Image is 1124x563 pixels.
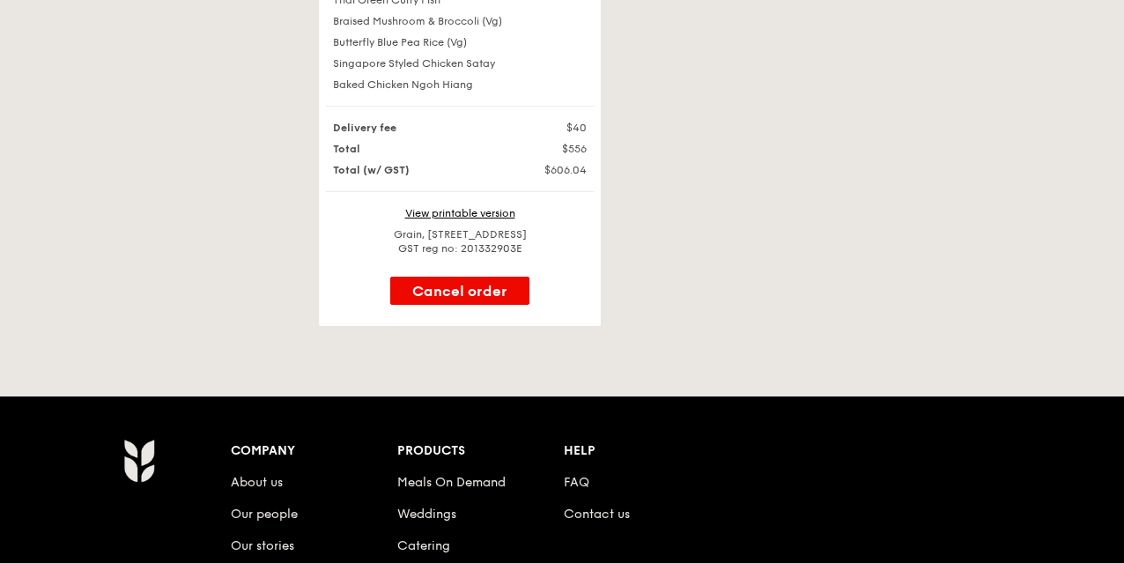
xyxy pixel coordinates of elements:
[397,475,506,490] a: Meals On Demand
[506,121,597,135] div: $40
[322,35,597,49] div: Butterfly Blue Pea Rice (Vg)
[397,507,456,522] a: Weddings
[231,507,298,522] a: Our people
[506,163,597,177] div: $606.04
[564,439,730,463] div: Help
[123,439,154,483] img: Grain
[405,207,515,219] a: View printable version
[322,78,597,92] div: Baked Chicken Ngoh Hiang
[231,475,283,490] a: About us
[564,507,630,522] a: Contact us
[333,143,360,155] strong: Total
[397,538,450,553] a: Catering
[506,142,597,156] div: $556
[231,538,294,553] a: Our stories
[333,164,410,176] strong: Total (w/ GST)
[322,56,597,70] div: Singapore Styled Chicken Satay
[322,14,597,28] div: Braised Mushroom & Broccoli (Vg)
[231,439,397,463] div: Company
[390,277,529,305] button: Cancel order
[333,122,396,134] strong: Delivery fee
[326,227,594,256] div: Grain, [STREET_ADDRESS] GST reg no: 201332903E
[564,475,589,490] a: FAQ
[397,439,564,463] div: Products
